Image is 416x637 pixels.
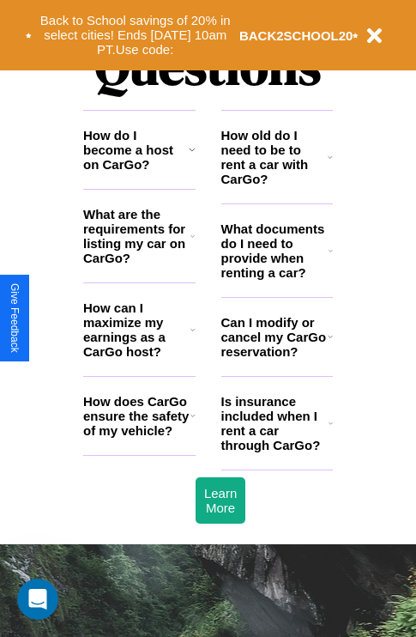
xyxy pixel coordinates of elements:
h3: How old do I need to be to rent a car with CarGo? [221,128,329,186]
h3: How does CarGo ensure the safety of my vehicle? [83,394,190,438]
h3: How can I maximize my earnings as a CarGo host? [83,300,190,359]
h3: Can I modify or cancel my CarGo reservation? [221,315,328,359]
h3: What are the requirements for listing my car on CarGo? [83,207,190,265]
button: Back to School savings of 20% in select cities! Ends [DATE] 10am PT.Use code: [32,9,239,62]
iframe: Intercom live chat [17,579,58,620]
b: BACK2SCHOOL20 [239,28,353,43]
button: Learn More [196,477,245,524]
div: Give Feedback [9,283,21,353]
h3: How do I become a host on CarGo? [83,128,189,172]
h3: Is insurance included when I rent a car through CarGo? [221,394,329,452]
h3: What documents do I need to provide when renting a car? [221,221,329,280]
